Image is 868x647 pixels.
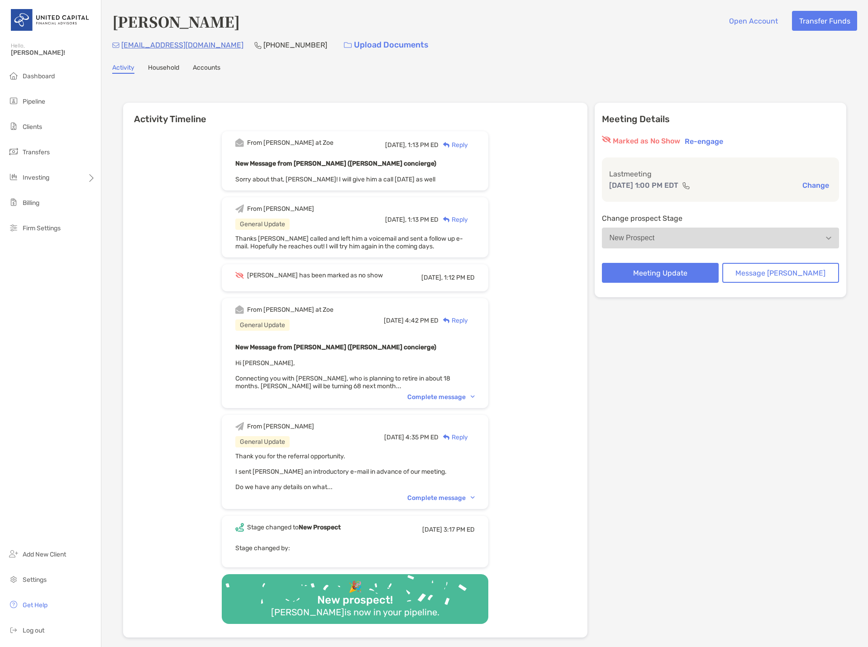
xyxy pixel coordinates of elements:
[8,121,19,132] img: clients icon
[235,359,450,390] span: Hi [PERSON_NAME], Connecting you with [PERSON_NAME], who is planning to retire in about 18 months...
[8,624,19,635] img: logout icon
[613,136,680,147] p: Marked as No Show
[609,168,832,180] p: Last meeting
[345,580,366,594] div: 🎉
[384,433,404,441] span: [DATE]
[23,123,42,131] span: Clients
[8,197,19,208] img: billing icon
[193,64,220,74] a: Accounts
[602,228,839,248] button: New Prospect
[8,599,19,610] img: get-help icon
[254,42,262,49] img: Phone Icon
[148,64,179,74] a: Household
[23,224,61,232] span: Firm Settings
[263,39,327,51] p: [PHONE_NUMBER]
[235,452,447,491] span: Thank you for the referral opportunity. I sent [PERSON_NAME] an introductory e-mail in advance of...
[384,317,404,324] span: [DATE]
[299,523,341,531] b: New Prospect
[408,141,439,149] span: 1:13 PM ED
[8,548,19,559] img: add_new_client icon
[123,103,587,124] h6: Activity Timeline
[682,136,726,147] button: Re-engage
[444,274,475,281] span: 1:12 PM ED
[8,70,19,81] img: dashboard icon
[235,205,244,213] img: Event icon
[722,263,839,283] button: Message [PERSON_NAME]
[405,433,439,441] span: 4:35 PM ED
[8,574,19,585] img: settings icon
[267,607,443,618] div: [PERSON_NAME] is now in your pipeline.
[439,316,468,325] div: Reply
[23,576,47,584] span: Settings
[407,393,475,401] div: Complete message
[826,237,831,240] img: Open dropdown arrow
[421,274,443,281] span: [DATE],
[8,95,19,106] img: pipeline icon
[235,176,435,183] span: Sorry about that, [PERSON_NAME]! I will give him a call [DATE] as well
[23,174,49,181] span: Investing
[11,49,95,57] span: [PERSON_NAME]!
[602,213,839,224] p: Change prospect Stage
[385,216,406,224] span: [DATE],
[235,160,436,167] b: New Message from [PERSON_NAME] ([PERSON_NAME] concierge)
[235,305,244,314] img: Event icon
[792,11,857,31] button: Transfer Funds
[443,434,450,440] img: Reply icon
[23,148,50,156] span: Transfers
[112,64,134,74] a: Activity
[443,318,450,323] img: Reply icon
[247,139,334,147] div: From [PERSON_NAME] at Zoe
[602,114,839,125] p: Meeting Details
[235,219,290,230] div: General Update
[405,317,439,324] span: 4:42 PM ED
[439,140,468,150] div: Reply
[222,574,488,616] img: Confetti
[800,181,832,190] button: Change
[235,422,244,431] img: Event icon
[235,523,244,532] img: Event icon
[444,526,475,533] span: 3:17 PM ED
[247,306,334,314] div: From [PERSON_NAME] at Zoe
[23,72,55,80] span: Dashboard
[8,222,19,233] img: firm-settings icon
[11,4,90,36] img: United Capital Logo
[610,234,655,242] div: New Prospect
[682,182,690,189] img: communication type
[722,11,785,31] button: Open Account
[235,138,244,147] img: Event icon
[602,136,611,143] img: red eyr
[247,423,314,430] div: From [PERSON_NAME]
[235,235,463,250] span: Thanks [PERSON_NAME] called and left him a voicemail and sent a follow up e-mail. Hopefully he re...
[23,551,66,558] span: Add New Client
[602,263,719,283] button: Meeting Update
[439,215,468,224] div: Reply
[471,496,475,499] img: Chevron icon
[314,594,396,607] div: New prospect!
[344,42,352,48] img: button icon
[471,395,475,398] img: Chevron icon
[385,141,406,149] span: [DATE],
[121,39,243,51] p: [EMAIL_ADDRESS][DOMAIN_NAME]
[247,523,341,531] div: Stage changed to
[235,542,475,554] p: Stage changed by:
[443,142,450,148] img: Reply icon
[23,199,39,207] span: Billing
[8,146,19,157] img: transfers icon
[422,526,442,533] span: [DATE]
[23,601,48,609] span: Get Help
[23,627,44,634] span: Log out
[408,216,439,224] span: 1:13 PM ED
[112,11,240,32] h4: [PERSON_NAME]
[609,180,678,191] p: [DATE] 1:00 PM EDT
[235,319,290,331] div: General Update
[8,171,19,182] img: investing icon
[235,343,436,351] b: New Message from [PERSON_NAME] ([PERSON_NAME] concierge)
[338,35,434,55] a: Upload Documents
[247,271,383,279] div: [PERSON_NAME] has been marked as no show
[443,217,450,223] img: Reply icon
[439,433,468,442] div: Reply
[235,436,290,447] div: General Update
[112,43,119,48] img: Email Icon
[235,272,244,279] img: Event icon
[407,494,475,502] div: Complete message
